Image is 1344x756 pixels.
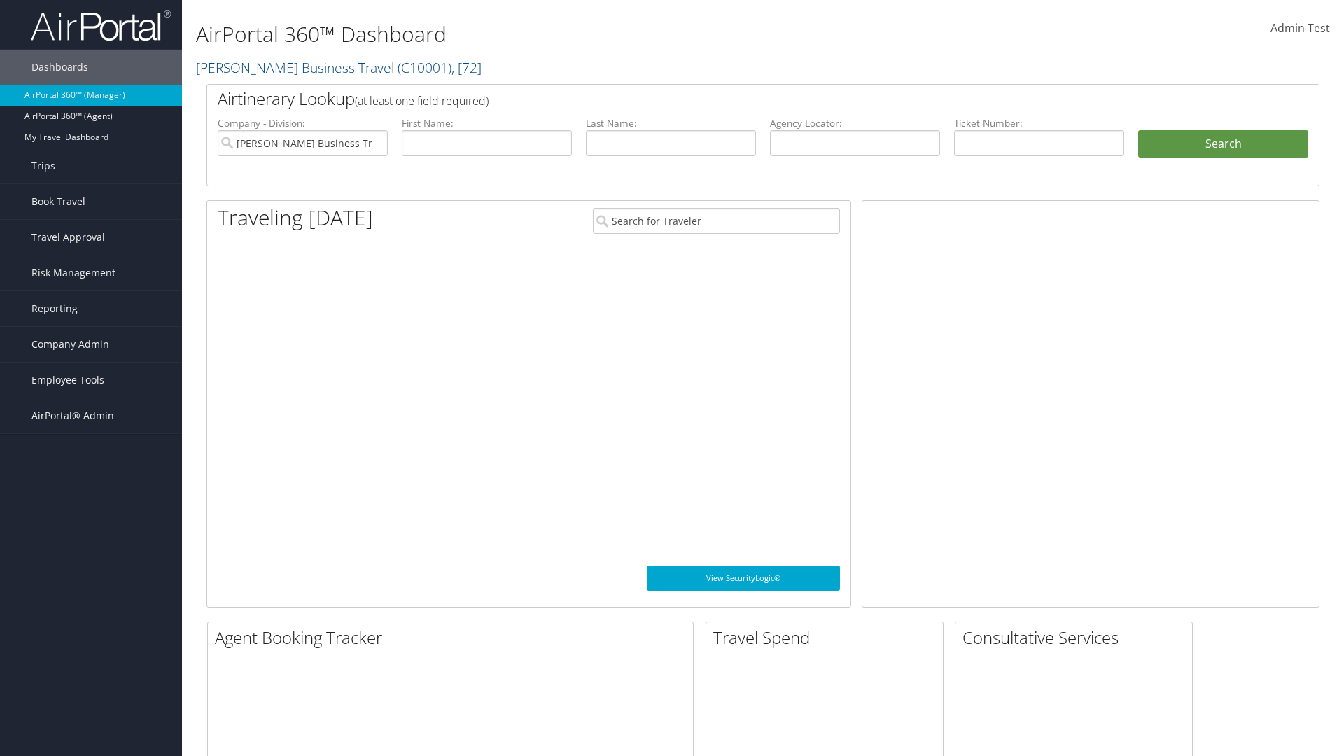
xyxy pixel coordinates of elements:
[1138,130,1308,158] button: Search
[770,116,940,130] label: Agency Locator:
[586,116,756,130] label: Last Name:
[1270,7,1330,50] a: Admin Test
[31,327,109,362] span: Company Admin
[31,9,171,42] img: airportal-logo.png
[31,148,55,183] span: Trips
[218,116,388,130] label: Company - Division:
[355,93,489,108] span: (at least one field required)
[402,116,572,130] label: First Name:
[31,398,114,433] span: AirPortal® Admin
[954,116,1124,130] label: Ticket Number:
[31,184,85,219] span: Book Travel
[593,208,840,234] input: Search for Traveler
[451,58,482,77] span: , [ 72 ]
[962,626,1192,650] h2: Consultative Services
[31,255,115,290] span: Risk Management
[31,363,104,398] span: Employee Tools
[215,626,693,650] h2: Agent Booking Tracker
[31,220,105,255] span: Travel Approval
[1270,20,1330,36] span: Admin Test
[647,566,840,591] a: View SecurityLogic®
[218,87,1216,111] h2: Airtinerary Lookup
[713,626,943,650] h2: Travel Spend
[398,58,451,77] span: ( C10001 )
[31,291,78,326] span: Reporting
[31,50,88,85] span: Dashboards
[196,20,952,49] h1: AirPortal 360™ Dashboard
[196,58,482,77] a: [PERSON_NAME] Business Travel
[218,203,373,232] h1: Traveling [DATE]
